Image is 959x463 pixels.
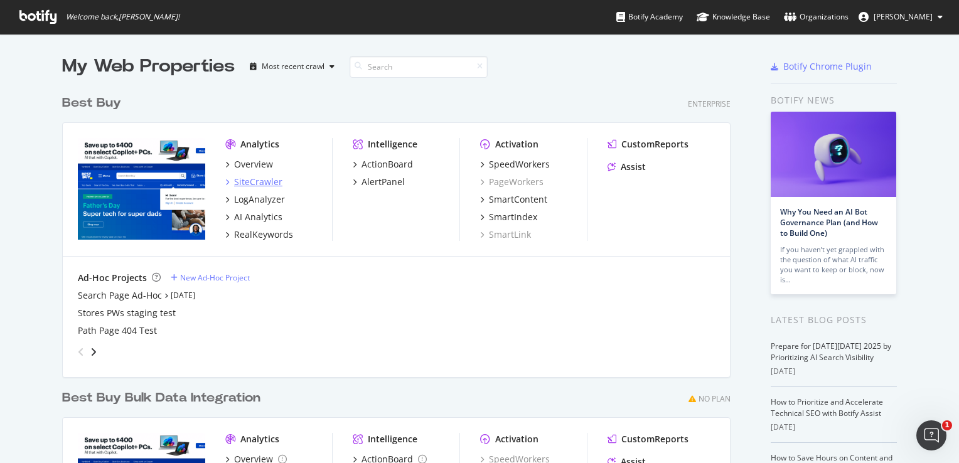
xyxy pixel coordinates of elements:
div: Knowledge Base [697,11,770,23]
div: Overview [234,158,273,171]
div: Analytics [240,138,279,151]
div: AlertPanel [362,176,405,188]
input: Search [350,56,488,78]
a: Botify Chrome Plugin [771,60,872,73]
div: Botify news [771,93,897,107]
div: If you haven’t yet grappled with the question of what AI traffic you want to keep or block, now is… [780,245,887,285]
div: New Ad-Hoc Project [180,272,250,283]
a: Why You Need an AI Bot Governance Plan (and How to Build One) [780,206,878,238]
iframe: Intercom live chat [916,420,946,450]
div: Activation [495,433,538,445]
img: bestbuy.com [78,138,205,240]
div: angle-left [73,342,89,362]
a: Search Page Ad-Hoc [78,289,162,302]
div: Best Buy [62,94,121,112]
img: Why You Need an AI Bot Governance Plan (and How to Build One) [771,112,896,197]
div: CustomReports [621,433,688,445]
div: No Plan [699,393,731,404]
div: LogAnalyzer [234,193,285,206]
a: SiteCrawler [225,176,282,188]
div: Most recent crawl [262,63,324,70]
div: Enterprise [688,98,731,109]
a: Best Buy Bulk Data Integration [62,389,265,407]
div: Botify Academy [616,11,683,23]
div: My Web Properties [62,54,235,79]
div: AI Analytics [234,211,282,223]
a: Best Buy [62,94,126,112]
div: [DATE] [771,422,897,433]
a: SmartLink [480,228,531,241]
a: CustomReports [608,138,688,151]
div: Organizations [784,11,849,23]
a: PageWorkers [480,176,544,188]
div: SiteCrawler [234,176,282,188]
div: Intelligence [368,138,417,151]
div: Assist [621,161,646,173]
a: AI Analytics [225,211,282,223]
a: New Ad-Hoc Project [171,272,250,283]
div: SmartIndex [489,211,537,223]
a: SmartIndex [480,211,537,223]
div: Best Buy Bulk Data Integration [62,389,260,407]
div: Intelligence [368,433,417,445]
div: SmartContent [489,193,547,206]
a: RealKeywords [225,228,293,241]
a: [DATE] [171,290,195,301]
div: Botify Chrome Plugin [783,60,872,73]
a: Stores PWs staging test [78,307,176,319]
a: How to Prioritize and Accelerate Technical SEO with Botify Assist [771,396,883,418]
a: SpeedWorkers [480,158,550,171]
div: Activation [495,138,538,151]
button: [PERSON_NAME] [849,7,953,27]
div: Latest Blog Posts [771,313,897,327]
div: angle-right [89,346,98,358]
a: AlertPanel [353,176,405,188]
span: Courtney Beyer [874,11,933,22]
div: ActionBoard [362,158,413,171]
span: 1 [942,420,952,430]
a: SmartContent [480,193,547,206]
span: Welcome back, [PERSON_NAME] ! [66,12,179,22]
div: SpeedWorkers [489,158,550,171]
div: [DATE] [771,366,897,377]
a: Assist [608,161,646,173]
a: LogAnalyzer [225,193,285,206]
button: Most recent crawl [245,56,340,77]
a: CustomReports [608,433,688,445]
div: RealKeywords [234,228,293,241]
div: CustomReports [621,138,688,151]
a: Prepare for [DATE][DATE] 2025 by Prioritizing AI Search Visibility [771,341,891,363]
a: ActionBoard [353,158,413,171]
a: Overview [225,158,273,171]
a: Path Page 404 Test [78,324,157,337]
div: Ad-Hoc Projects [78,272,147,284]
div: Analytics [240,433,279,445]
